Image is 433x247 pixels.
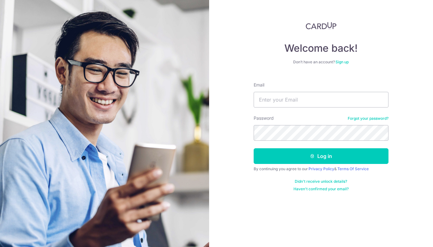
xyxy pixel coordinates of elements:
[254,42,388,55] h4: Welcome back!
[254,166,388,171] div: By continuing you agree to our &
[335,60,349,64] a: Sign up
[306,22,336,29] img: CardUp Logo
[254,115,274,121] label: Password
[295,179,347,184] a: Didn't receive unlock details?
[254,92,388,108] input: Enter your Email
[293,187,349,192] a: Haven't confirmed your email?
[348,116,388,121] a: Forgot your password?
[254,148,388,164] button: Log in
[254,60,388,65] div: Don’t have an account?
[309,166,334,171] a: Privacy Policy
[337,166,369,171] a: Terms Of Service
[254,82,264,88] label: Email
